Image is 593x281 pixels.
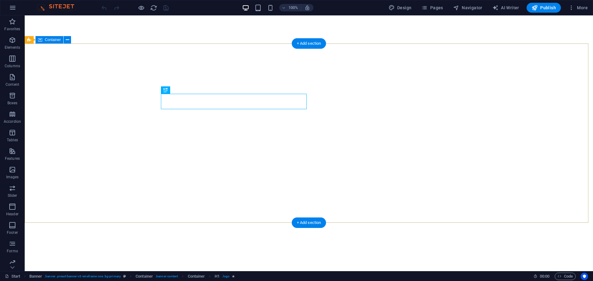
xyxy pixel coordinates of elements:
h6: 100% [288,4,298,11]
span: Container [45,38,61,42]
p: Footer [7,230,18,235]
button: Click here to leave preview mode and continue editing [137,4,145,11]
button: Design [386,3,414,13]
p: Tables [7,138,18,143]
i: On resize automatically adjust zoom level to fit chosen device. [305,5,310,10]
button: AI Writer [490,3,522,13]
a: Click to cancel selection. Double-click to open Pages [5,273,20,280]
button: Pages [419,3,445,13]
span: Click to select. Double-click to edit [188,273,205,280]
img: Editor Logo [36,4,82,11]
p: Columns [5,64,20,68]
span: Click to select. Double-click to edit [136,273,153,280]
span: : [544,274,545,279]
span: Click to select. Double-click to edit [215,273,220,280]
nav: breadcrumb [29,273,235,280]
i: Element contains an animation [232,275,235,278]
p: Images [6,175,19,180]
span: Design [389,5,412,11]
i: This element is a customizable preset [123,275,126,278]
button: Usercentrics [581,273,588,280]
span: Code [557,273,573,280]
span: Navigator [453,5,482,11]
span: . banner .preset-banner-v3-wireframe-one .bg-primary [44,273,121,280]
p: Content [6,82,19,87]
p: Header [6,212,19,217]
button: reload [150,4,157,11]
div: + Add section [292,38,326,49]
span: AI Writer [492,5,519,11]
span: . banner-content [155,273,178,280]
button: Navigator [451,3,485,13]
div: + Add section [292,217,326,228]
div: Design (Ctrl+Alt+Y) [386,3,414,13]
span: 00 00 [540,273,549,280]
span: . logo [222,273,229,280]
i: Reload page [150,4,157,11]
span: Publish [532,5,556,11]
p: Features [5,156,20,161]
p: Accordion [4,119,21,124]
p: Forms [7,249,18,254]
p: Elements [5,45,20,50]
p: Boxes [7,101,18,105]
button: 100% [279,4,301,11]
button: Publish [527,3,561,13]
span: Pages [421,5,443,11]
span: Click to select. Double-click to edit [29,273,42,280]
h6: Session time [533,273,550,280]
button: More [566,3,590,13]
button: Code [555,273,576,280]
p: Slider [8,193,17,198]
span: More [568,5,588,11]
p: Favorites [4,27,20,31]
